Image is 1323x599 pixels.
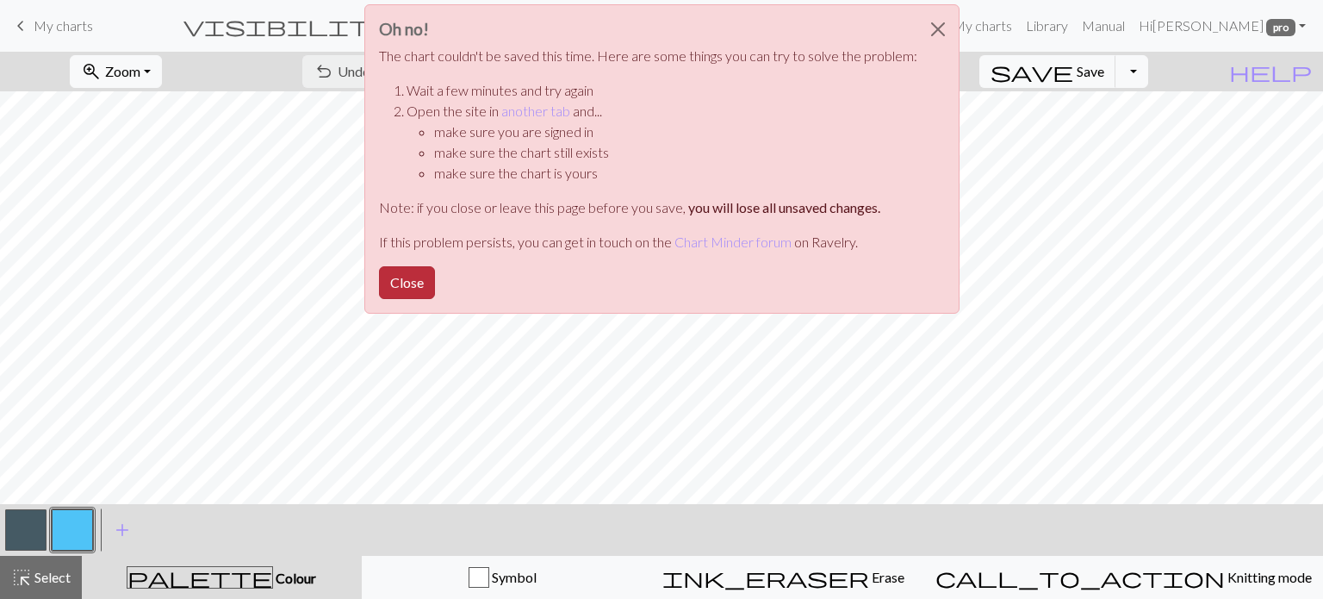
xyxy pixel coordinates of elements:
span: Knitting mode [1225,569,1312,585]
p: If this problem persists, you can get in touch on the on Ravelry. [379,232,917,253]
h3: Oh no! [379,19,917,39]
p: Note: if you close or leave this page before you save, [379,197,917,218]
span: palette [127,565,272,590]
span: Colour [273,570,316,586]
li: make sure the chart still exists [434,142,917,163]
strong: you will lose all unsaved changes. [688,199,880,215]
span: add [112,518,133,542]
li: Wait a few minutes and try again [407,80,917,101]
li: make sure you are signed in [434,122,917,142]
li: Open the site in and... [407,101,917,184]
button: Erase [643,556,924,599]
button: Symbol [362,556,643,599]
span: ink_eraser [662,565,869,590]
button: Knitting mode [924,556,1323,599]
button: Colour [82,556,362,599]
span: Erase [869,569,904,585]
button: Close [379,266,435,299]
a: Chart Minder forum [674,234,792,250]
span: call_to_action [935,565,1225,590]
a: another tab [501,103,570,119]
p: The chart couldn't be saved this time. Here are some things you can try to solve the problem: [379,46,917,66]
li: make sure the chart is yours [434,163,917,184]
span: Symbol [489,569,537,585]
button: Close [917,5,959,53]
span: Select [32,569,71,585]
span: highlight_alt [11,565,32,590]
